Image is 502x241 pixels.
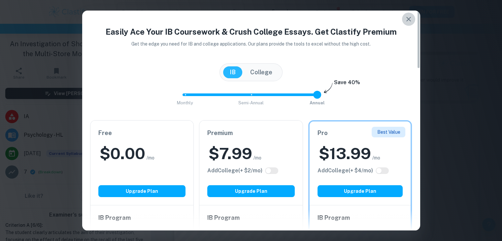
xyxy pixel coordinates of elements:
[122,40,380,48] p: Get the edge you need for IB and college applications. Our plans provide the tools to excel witho...
[147,154,154,161] span: /mo
[207,185,295,197] button: Upgrade Plan
[209,143,252,164] h2: $ 7.99
[318,185,403,197] button: Upgrade Plan
[98,128,186,138] h6: Free
[319,143,371,164] h2: $ 13.99
[253,154,261,161] span: /mo
[324,83,333,94] img: subscription-arrow.svg
[372,154,380,161] span: /mo
[98,185,186,197] button: Upgrade Plan
[223,66,242,78] button: IB
[318,128,403,138] h6: Pro
[334,79,360,90] h6: Save 40%
[318,167,373,175] h6: Click to see all the additional College features.
[310,100,325,105] span: Annual
[238,100,264,105] span: Semi-Annual
[244,66,279,78] button: College
[90,26,412,38] h4: Easily Ace Your IB Coursework & Crush College Essays. Get Clastify Premium
[377,128,400,136] p: Best Value
[207,167,262,175] h6: Click to see all the additional College features.
[177,100,193,105] span: Monthly
[100,143,145,164] h2: $ 0.00
[207,128,295,138] h6: Premium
